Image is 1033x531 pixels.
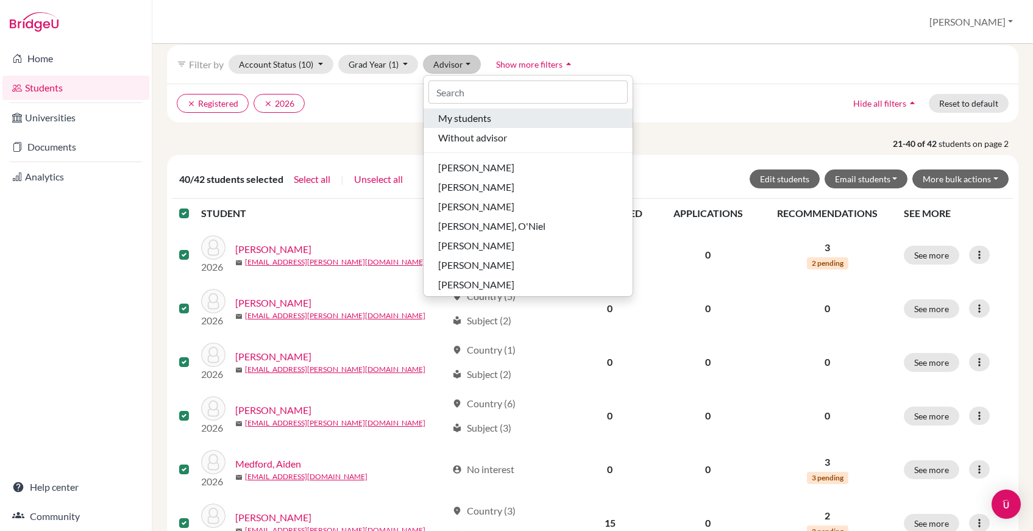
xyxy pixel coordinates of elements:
th: APPLICATIONS [658,199,758,228]
span: account_circle [452,465,462,474]
span: Show more filters [496,59,563,69]
p: 2 [765,508,889,523]
button: See more [904,299,959,318]
button: See more [904,460,959,479]
img: Medford, Aiden [201,450,225,474]
button: [PERSON_NAME] [424,177,633,197]
span: local_library [452,423,462,433]
span: [PERSON_NAME] [438,258,514,273]
span: 3 pending [807,472,848,484]
button: Grad Year(1) [338,55,419,74]
span: [PERSON_NAME], O'Niel [438,219,545,233]
span: mail [235,313,243,320]
p: 0 [765,301,889,316]
div: Subject (2) [452,367,511,382]
th: RECOMMENDATIONS [758,199,896,228]
i: arrow_drop_up [906,97,918,109]
p: 2026 [201,367,225,382]
button: clear2026 [254,94,305,113]
button: Advisor [423,55,481,74]
button: My students [424,109,633,128]
th: STUDENT [201,199,445,228]
a: Universities [2,105,149,130]
strong: 21-40 of 42 [893,137,939,150]
td: 0 [562,282,658,335]
button: See more [904,407,959,426]
td: 0 [562,443,658,496]
div: Country (1) [452,343,516,357]
span: location_on [452,506,462,516]
p: 0 [765,408,889,423]
div: Advisor [423,75,633,297]
span: location_on [452,399,462,408]
span: 40/42 students selected [179,172,283,187]
a: [PERSON_NAME] [235,242,311,257]
button: [PERSON_NAME] [424,255,633,275]
img: Bridge-U [10,12,59,32]
button: Show more filtersarrow_drop_up [486,55,585,74]
a: [EMAIL_ADDRESS][PERSON_NAME][DOMAIN_NAME] [245,310,425,321]
span: [PERSON_NAME] [438,199,514,214]
a: Help center [2,475,149,499]
a: [EMAIL_ADDRESS][DOMAIN_NAME] [245,471,367,482]
button: [PERSON_NAME] [424,275,633,294]
div: Country (3) [452,504,516,518]
img: Kull, Kaia [201,289,225,313]
button: See more [904,246,959,265]
button: [PERSON_NAME] [424,158,633,177]
span: Without advisor [438,130,507,145]
a: [PERSON_NAME] [235,403,311,418]
p: 2026 [201,260,225,274]
a: Community [2,504,149,529]
a: [PERSON_NAME] [235,510,311,525]
span: [PERSON_NAME] [438,160,514,175]
a: Students [2,76,149,100]
button: See more [904,353,959,372]
p: 2026 [201,313,225,328]
span: mail [235,366,243,374]
td: 0 [658,389,758,443]
button: [PERSON_NAME] [424,236,633,255]
button: Reset to default [929,94,1009,113]
button: clearRegistered [177,94,249,113]
a: Documents [2,135,149,159]
p: 2026 [201,421,225,435]
span: [PERSON_NAME] [438,180,514,194]
a: [PERSON_NAME] [235,296,311,310]
p: 3 [765,455,889,469]
span: students on page 2 [939,137,1018,150]
span: (1) [389,59,399,69]
p: 3 [765,240,889,255]
p: 0 [765,355,889,369]
button: [PERSON_NAME], O'Niel [424,216,633,236]
span: (10) [299,59,313,69]
td: 0 [658,282,758,335]
p: 2026 [201,474,225,489]
a: Medford, Aiden [235,457,301,471]
button: [PERSON_NAME] [924,10,1018,34]
input: Search [428,80,628,104]
span: [PERSON_NAME] [438,277,514,292]
span: Filter by [189,59,224,70]
button: Email students [825,169,908,188]
button: More bulk actions [912,169,1009,188]
button: Edit students [750,169,820,188]
button: [PERSON_NAME] [424,197,633,216]
span: location_on [452,291,462,301]
td: 0 [658,228,758,282]
th: SEE MORE [896,199,1013,228]
div: Subject (3) [452,421,511,435]
a: [EMAIL_ADDRESS][PERSON_NAME][DOMAIN_NAME] [245,364,425,375]
div: No interest [452,462,514,477]
img: McCarroll, Zoe [201,396,225,421]
span: mail [235,420,243,427]
div: Country (6) [452,396,516,411]
span: mail [235,259,243,266]
i: filter_list [177,59,186,69]
td: 0 [658,443,758,496]
img: Knowles, Jordyn [201,235,225,260]
button: Unselect all [353,171,403,187]
a: [EMAIL_ADDRESS][PERSON_NAME][DOMAIN_NAME] [245,257,425,268]
i: clear [264,99,272,108]
i: clear [187,99,196,108]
